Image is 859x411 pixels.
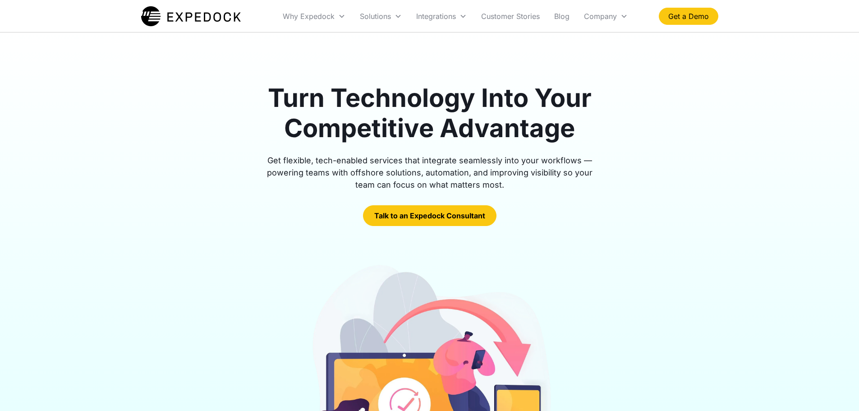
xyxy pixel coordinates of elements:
a: Talk to an Expedock Consultant [363,205,496,226]
div: Why Expedock [276,1,353,32]
a: Blog [547,1,577,32]
a: Get a Demo [659,8,718,25]
div: Why Expedock [283,12,335,21]
div: Integrations [416,12,456,21]
div: Integrations [409,1,474,32]
div: Get flexible, tech-enabled services that integrate seamlessly into your workflows — powering team... [257,154,603,191]
div: Solutions [353,1,409,32]
h1: Turn Technology Into Your Competitive Advantage [257,83,603,143]
a: Customer Stories [474,1,547,32]
div: Company [577,1,635,32]
div: Solutions [360,12,391,21]
div: Company [584,12,617,21]
img: Expedock Logo [141,5,241,28]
